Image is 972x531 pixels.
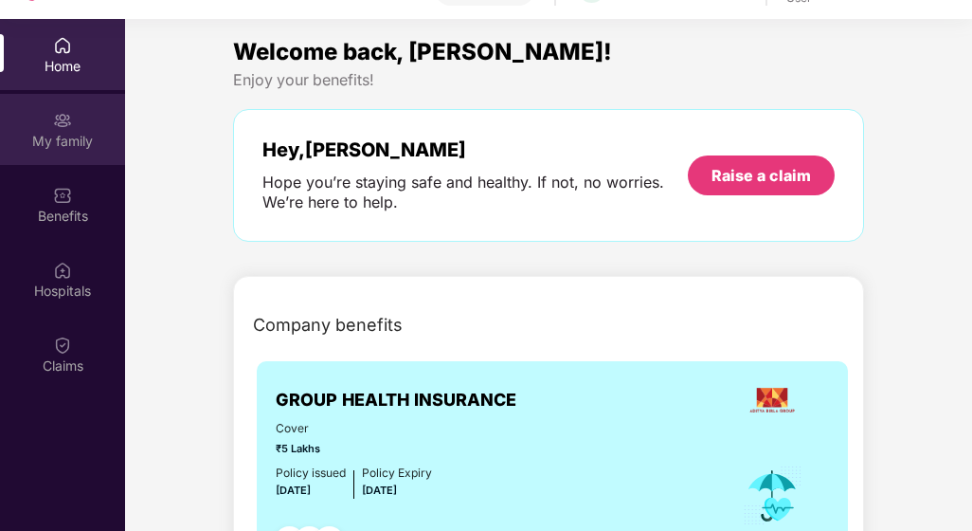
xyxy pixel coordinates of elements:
[262,138,689,161] div: Hey, [PERSON_NAME]
[276,420,432,438] span: Cover
[233,38,612,65] span: Welcome back, [PERSON_NAME]!
[276,484,311,497] span: [DATE]
[747,375,798,426] img: insurerLogo
[276,465,346,483] div: Policy issued
[53,111,72,130] img: svg+xml;base64,PHN2ZyB3aWR0aD0iMjAiIGhlaWdodD0iMjAiIHZpZXdCb3g9IjAgMCAyMCAyMCIgZmlsbD0ibm9uZSIgeG...
[53,186,72,205] img: svg+xml;base64,PHN2ZyBpZD0iQmVuZWZpdHMiIHhtbG5zPSJodHRwOi8vd3d3LnczLm9yZy8yMDAwL3N2ZyIgd2lkdGg9Ij...
[276,387,516,413] span: GROUP HEALTH INSURANCE
[53,336,72,355] img: svg+xml;base64,PHN2ZyBpZD0iQ2xhaW0iIHhtbG5zPSJodHRwOi8vd3d3LnczLm9yZy8yMDAwL3N2ZyIgd2lkdGg9IjIwIi...
[53,36,72,55] img: svg+xml;base64,PHN2ZyBpZD0iSG9tZSIgeG1sbnM9Imh0dHA6Ly93d3cudzMub3JnLzIwMDAvc3ZnIiB3aWR0aD0iMjAiIG...
[262,173,689,212] div: Hope you’re staying safe and healthy. If not, no worries. We’re here to help.
[362,484,397,497] span: [DATE]
[711,165,811,186] div: Raise a claim
[253,312,403,339] span: Company benefits
[233,70,865,90] div: Enjoy your benefits!
[362,465,432,483] div: Policy Expiry
[276,441,432,457] span: ₹5 Lakhs
[742,465,803,527] img: icon
[53,261,72,280] img: svg+xml;base64,PHN2ZyBpZD0iSG9zcGl0YWxzIiB4bWxucz0iaHR0cDovL3d3dy53My5vcmcvMjAwMC9zdmciIHdpZHRoPS...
